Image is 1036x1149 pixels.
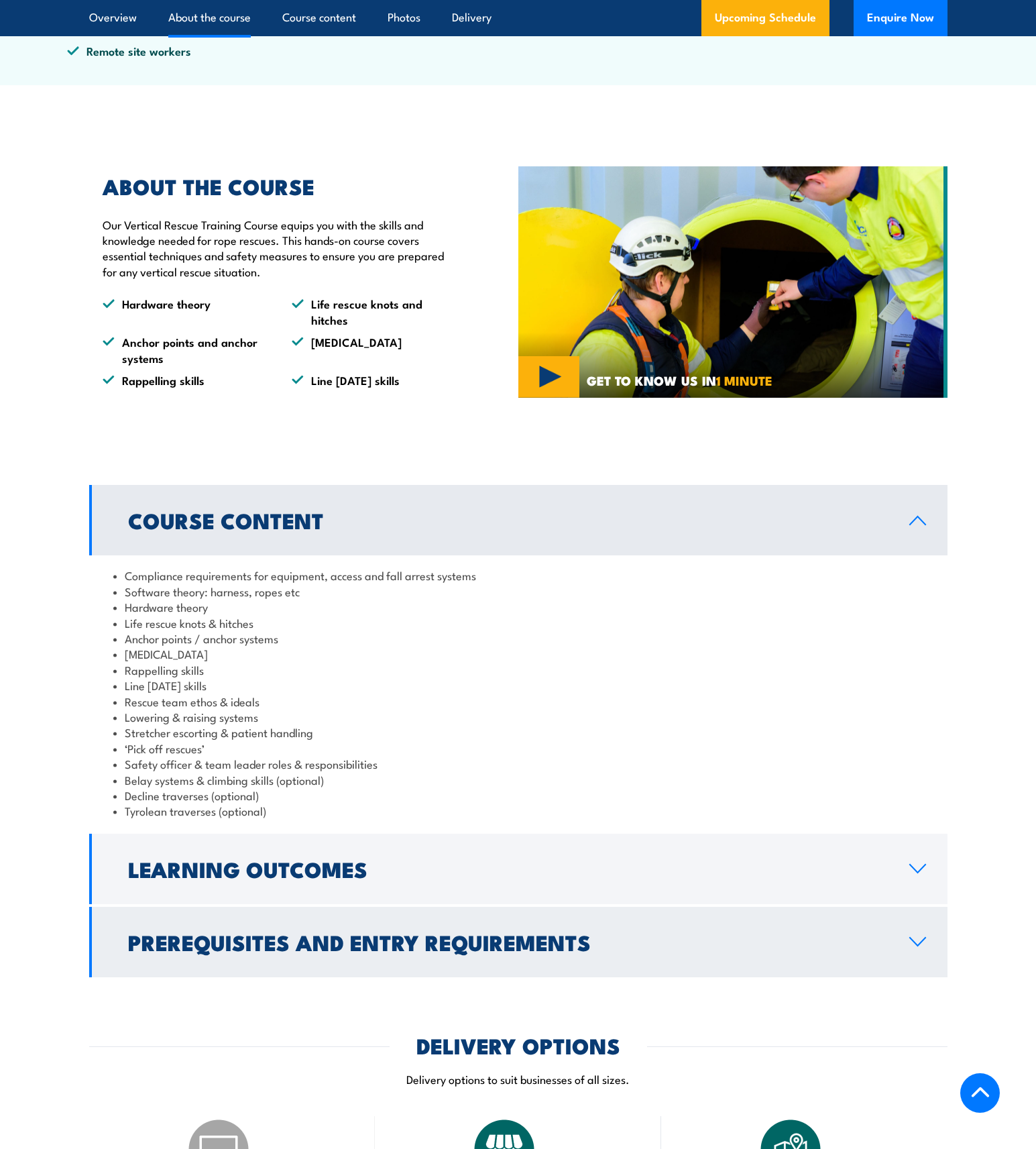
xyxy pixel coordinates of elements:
[113,584,923,599] li: Software theory: harness, ropes etc
[113,741,923,756] li: ‘Pick off rescues’
[113,599,923,614] li: Hardware theory
[113,567,923,583] li: Compliance requirements for equipment, access and fall arrest systems
[103,372,268,388] li: Rappelling skills
[292,334,457,366] li: [MEDICAL_DATA]
[89,907,947,977] a: Prerequisites and Entry Requirements
[103,176,457,195] h2: ABOUT THE COURSE
[67,43,263,58] li: Remote site workers
[128,932,888,951] h2: Prerequisites and Entry Requirements
[103,334,268,366] li: Anchor points and anchor systems
[113,724,923,740] li: Stretcher escorting & patient handling
[113,694,923,709] li: Rescue team ethos & ideals
[103,217,457,280] p: Our Vertical Rescue Training Course equips you with the skills and knowledge needed for rope resc...
[89,1071,947,1087] p: Delivery options to suit businesses of all sizes.
[113,631,923,646] li: Anchor points / anchor systems
[292,372,457,388] li: Line [DATE] skills
[128,510,888,529] h2: Course Content
[89,485,947,555] a: Course Content
[113,803,923,818] li: Tyrolean traverses (optional)
[716,370,772,390] strong: 1 MINUTE
[89,834,947,904] a: Learning Outcomes
[113,756,923,771] li: Safety officer & team leader roles & responsibilities
[113,615,923,631] li: Life rescue knots & hitches
[128,859,888,878] h2: Learning Outcomes
[113,677,923,693] li: Line [DATE] skills
[103,296,268,327] li: Hardware theory
[113,772,923,787] li: Belay systems & climbing skills (optional)
[113,787,923,803] li: Decline traverses (optional)
[292,296,457,327] li: Life rescue knots and hitches
[416,1036,620,1054] h2: DELIVERY OPTIONS
[113,662,923,677] li: Rappelling skills
[113,646,923,661] li: [MEDICAL_DATA]
[113,709,923,724] li: Lowering & raising systems
[587,374,772,386] span: GET TO KNOW US IN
